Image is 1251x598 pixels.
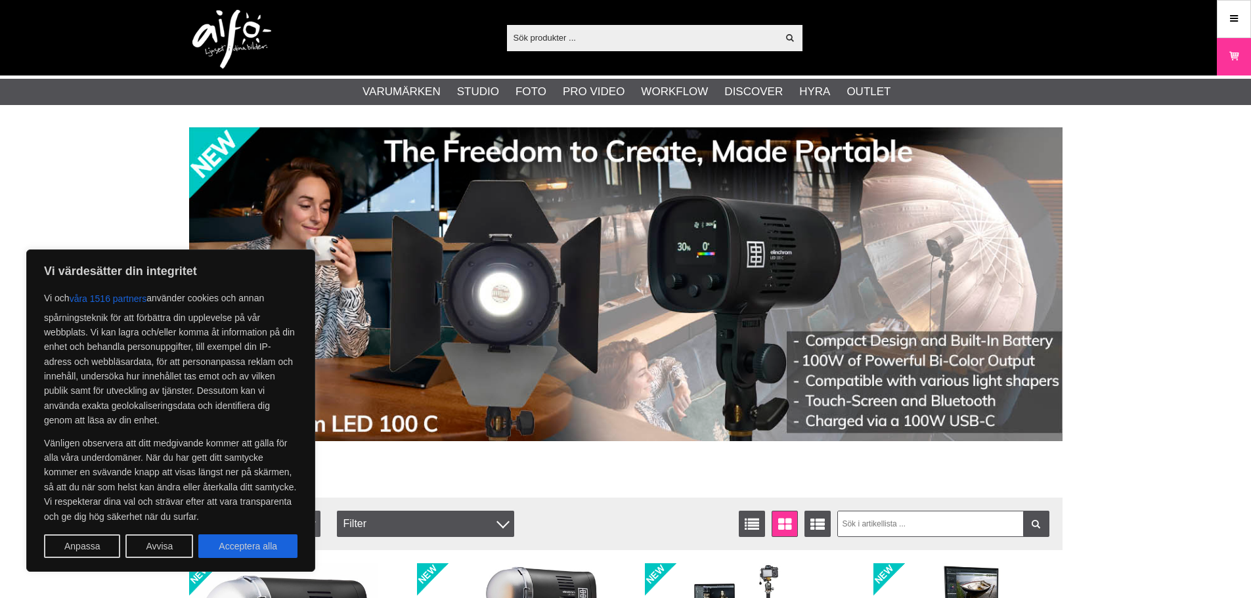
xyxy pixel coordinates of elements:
[846,83,890,100] a: Outlet
[739,511,765,537] a: Listvisning
[44,534,120,558] button: Anpassa
[26,249,315,572] div: Vi värdesätter din integritet
[563,83,625,100] a: Pro Video
[70,287,147,310] button: våra 1516 partners
[44,287,297,428] p: Vi och använder cookies och annan spårningsteknik för att förbättra din upplevelse på vår webbpla...
[507,28,778,47] input: Sök produkter ...
[189,127,1063,441] img: Annons:002 banner-elin-led100c11390x.jpg
[362,83,441,100] a: Varumärken
[724,83,783,100] a: Discover
[44,436,297,524] p: Vänligen observera att ditt medgivande kommer att gälla för alla våra underdomäner. När du har ge...
[804,511,831,537] a: Utökad listvisning
[125,534,193,558] button: Avvisa
[192,10,271,69] img: logo.png
[641,83,708,100] a: Workflow
[1023,511,1049,537] a: Filtrera
[337,511,514,537] div: Filter
[837,511,1049,537] input: Sök i artikellista ...
[44,263,297,279] p: Vi värdesätter din integritet
[516,83,546,100] a: Foto
[799,83,830,100] a: Hyra
[198,534,297,558] button: Acceptera alla
[772,511,798,537] a: Fönstervisning
[457,83,499,100] a: Studio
